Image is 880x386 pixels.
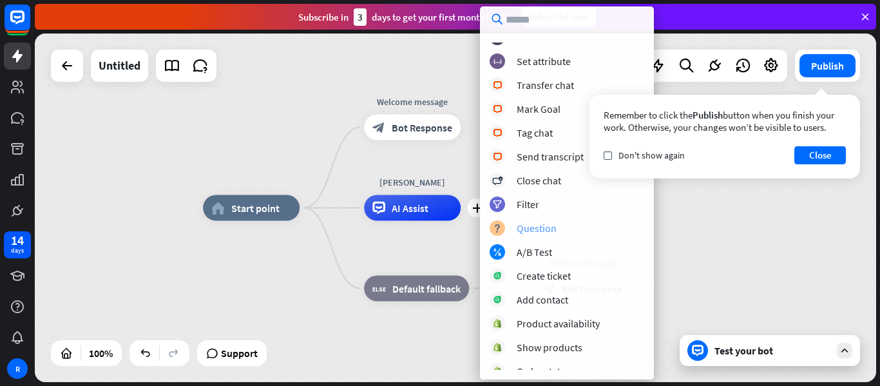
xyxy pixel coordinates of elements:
[298,8,511,26] div: Subscribe in days to get your first month for $1
[618,150,685,161] span: Don't show again
[517,365,571,378] div: Order status
[99,50,140,82] div: Untitled
[493,153,502,161] i: block_livechat
[517,222,557,235] div: Question
[354,176,470,189] div: [PERSON_NAME]
[7,358,28,379] div: R
[492,177,502,185] i: block_close_chat
[211,202,225,215] i: home_2
[517,341,582,354] div: Show products
[493,200,502,209] i: filter
[354,95,470,108] div: Welcome message
[392,282,461,295] span: Default fallback
[392,202,428,215] span: AI Assist
[517,269,571,282] div: Create ticket
[85,343,117,363] div: 100%
[10,5,49,44] button: Open LiveChat chat widget
[517,55,571,68] div: Set attribute
[11,235,24,246] div: 14
[11,246,24,255] div: days
[517,198,539,211] div: Filter
[799,54,856,77] button: Publish
[517,317,600,330] div: Product availability
[221,343,258,363] span: Support
[372,282,386,295] i: block_fallback
[517,126,553,139] div: Tag chat
[794,146,846,164] button: Close
[354,8,367,26] div: 3
[493,129,502,137] i: block_livechat
[392,121,452,134] span: Bot Response
[493,81,502,90] i: block_livechat
[231,202,280,215] span: Start point
[493,224,501,233] i: block_question
[714,344,830,357] div: Test your bot
[517,102,560,115] div: Mark Goal
[472,204,482,213] i: plus
[517,79,574,92] div: Transfer chat
[517,293,568,306] div: Add contact
[517,246,552,258] div: A/B Test
[493,105,502,113] i: block_livechat
[4,231,31,258] a: 14 days
[372,121,385,134] i: block_bot_response
[493,57,502,66] i: block_set_attribute
[604,109,846,133] div: Remember to click the button when you finish your work. Otherwise, your changes won’t be visible ...
[517,174,561,187] div: Close chat
[493,248,502,256] i: block_ab_testing
[693,109,723,121] span: Publish
[517,150,584,163] div: Send transcript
